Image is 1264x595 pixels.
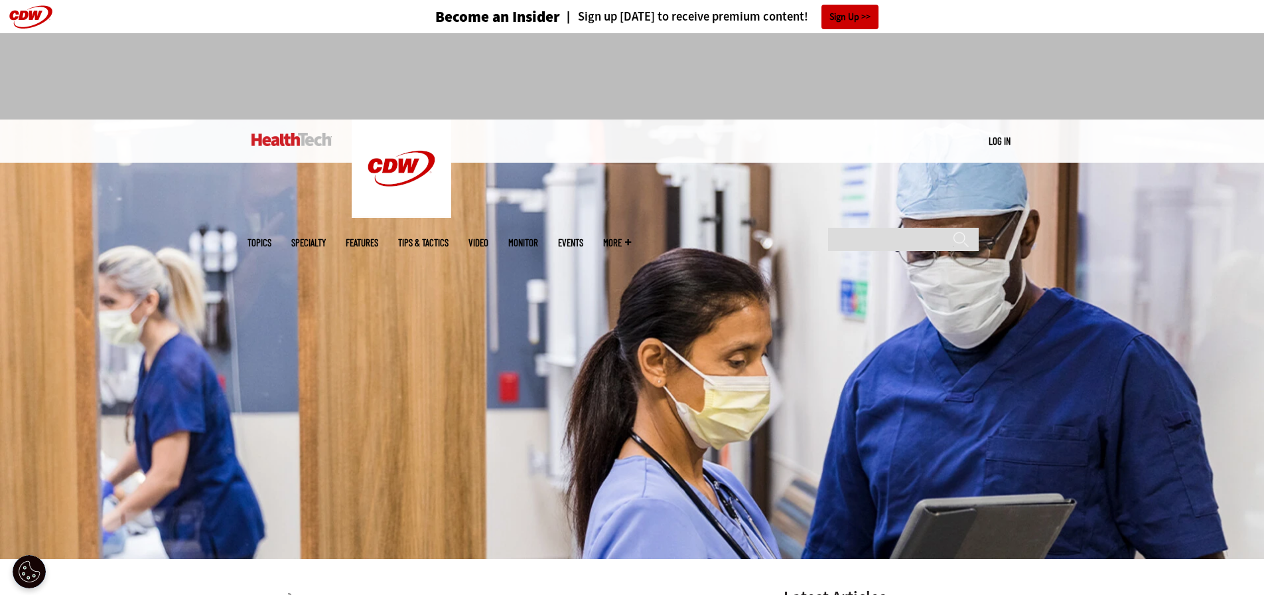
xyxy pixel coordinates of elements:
a: CDW [352,207,451,221]
span: More [603,238,631,248]
a: Log in [989,135,1011,147]
span: Topics [247,238,271,248]
a: Features [346,238,378,248]
h3: Become an Insider [435,9,560,25]
iframe: advertisement [391,46,874,106]
a: Become an Insider [386,9,560,25]
span: Specialty [291,238,326,248]
div: User menu [989,134,1011,148]
button: Open Preferences [13,555,46,588]
a: Sign up [DATE] to receive premium content! [560,11,808,23]
a: Video [468,238,488,248]
a: Tips & Tactics [398,238,449,248]
a: Events [558,238,583,248]
img: Home [352,120,451,218]
div: Cookie Settings [13,555,46,588]
a: MonITor [508,238,538,248]
img: Home [251,133,332,146]
a: Sign Up [821,5,878,29]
